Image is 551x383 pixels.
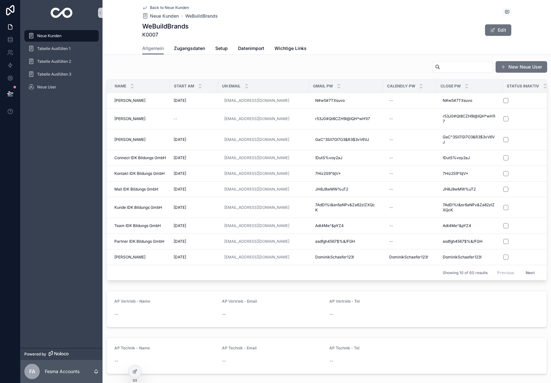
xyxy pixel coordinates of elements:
[114,255,145,260] span: [PERSON_NAME]
[313,153,379,163] a: !DutS%voy2aJ
[114,116,166,121] a: [PERSON_NAME]
[222,252,305,262] a: [EMAIL_ADDRESS][DOMAIN_NAME]
[222,84,241,89] span: UN Email
[21,26,103,101] div: scrollable content
[51,8,73,18] img: App logo
[313,95,379,106] a: N#w5#7TXsuvo
[389,116,393,121] div: --
[222,236,305,247] a: [EMAIL_ADDRESS][DOMAIN_NAME]
[185,13,218,19] span: WeBuildBrands
[224,223,289,228] a: [EMAIL_ADDRESS][DOMAIN_NAME]
[224,98,289,103] a: [EMAIL_ADDRESS][DOMAIN_NAME]
[174,98,214,103] a: [DATE]
[174,239,214,244] a: [DATE]
[114,98,166,103] a: [PERSON_NAME]
[387,168,432,179] a: --
[222,202,305,213] a: [EMAIL_ADDRESS][DOMAIN_NAME]
[114,98,145,103] span: [PERSON_NAME]
[24,81,99,93] a: Neue User
[114,171,166,176] a: Kontakt IDK Bildungs GmbH
[389,171,393,176] div: --
[45,368,79,375] p: Fesma Accounts
[443,98,472,103] span: N#w5#7TXsuvo
[222,311,226,317] span: --
[389,155,393,160] div: --
[114,171,165,176] span: Kontakt IDK Bildungs GmbH
[440,95,499,106] a: N#w5#7TXsuvo
[174,137,186,142] span: [DATE]
[224,137,289,142] a: [EMAIL_ADDRESS][DOMAIN_NAME]
[114,239,164,244] span: Partner IDK Bildungs GmbH
[315,98,345,103] span: N#w5#7TXsuvo
[174,155,214,160] a: [DATE]
[174,155,186,160] span: [DATE]
[21,348,103,360] a: Powered by
[37,33,62,38] span: Neue Kunden
[215,45,228,52] span: Setup
[440,252,499,262] a: DominikSchaefer123!
[114,187,158,192] span: Mail IDK Bildungs GmbH
[114,187,166,192] a: Mail IDK Bildungs GmbH
[24,43,99,54] a: Tabelle Ausfüllen 1
[174,223,214,228] a: [DATE]
[142,45,164,52] span: Allgemein
[215,43,228,55] a: Setup
[174,43,205,55] a: Zugangsdaten
[142,13,179,19] a: Neue Kunden
[174,45,205,52] span: Zugangsdaten
[387,184,432,194] a: --
[313,200,379,215] a: 7AdD!%t&er6aNPv&Za82zlZXQcK
[174,255,214,260] a: [DATE]
[313,236,379,247] a: asdfgh4567$%&/FGH
[443,187,476,192] span: JH8J8wMW%uT2
[496,61,547,73] button: New Neue User
[114,205,162,210] span: Kunde IDK Bildungs GmbH
[387,134,432,145] a: --
[222,168,305,179] a: [EMAIL_ADDRESS][DOMAIN_NAME]
[37,72,71,77] span: Tabelle Ausfüllen 3
[389,187,393,192] div: --
[114,255,166,260] a: [PERSON_NAME]
[150,13,179,19] span: Neue Kunden
[443,155,470,160] span: !DutS%voy2aJ
[174,98,186,103] span: [DATE]
[174,205,186,210] span: [DATE]
[275,43,307,55] a: Wichtige Links
[389,255,428,260] span: DominikSchaefer123!
[222,184,305,194] a: [EMAIL_ADDRESS][DOMAIN_NAME]
[114,155,166,160] a: Connect IDK Bildungs GmbH
[24,69,99,80] a: Tabelle Ausfüllen 3
[387,202,432,213] a: --
[224,239,289,244] a: [EMAIL_ADDRESS][DOMAIN_NAME]
[224,116,289,121] a: [EMAIL_ADDRESS][DOMAIN_NAME]
[174,187,214,192] a: [DATE]
[313,168,379,179] a: 7Hiz2S9^bjV*
[114,137,166,142] a: [PERSON_NAME]
[389,239,393,244] div: --
[174,171,214,176] a: [DATE]
[315,155,342,160] span: !DutS%voy2aJ
[387,153,432,163] a: --
[142,5,189,10] a: Back to Neue Kunden
[315,239,355,244] span: asdfgh4567$%&/FGH
[115,84,126,89] span: Name
[387,236,432,247] a: --
[315,187,348,192] span: JH8J8wMW%uT2
[24,30,99,42] a: Neue Kunden
[275,45,307,52] span: Wichtige Links
[485,24,511,36] button: Edit
[440,184,499,194] a: JH8J8wMW%uT2
[238,45,264,52] span: Datenimport
[222,153,305,163] a: [EMAIL_ADDRESS][DOMAIN_NAME]
[24,352,46,357] span: Powered by
[313,221,379,231] a: Adt4Me^&pYZ4
[150,5,189,10] span: Back to Neue Kunden
[329,299,360,304] span: AP Vertrieb - Tel
[443,114,496,124] span: r53J0#Qt8CZH9i@IQH*wH1l7
[174,171,186,176] span: [DATE]
[443,171,468,176] span: 7Hiz2S9^bjV*
[114,346,150,350] span: AP Technik - Name
[443,134,496,145] span: GaC^3SiI7Gl7O3&R3$3vV6VJ
[315,223,344,228] span: Adt4Me^&pYZ4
